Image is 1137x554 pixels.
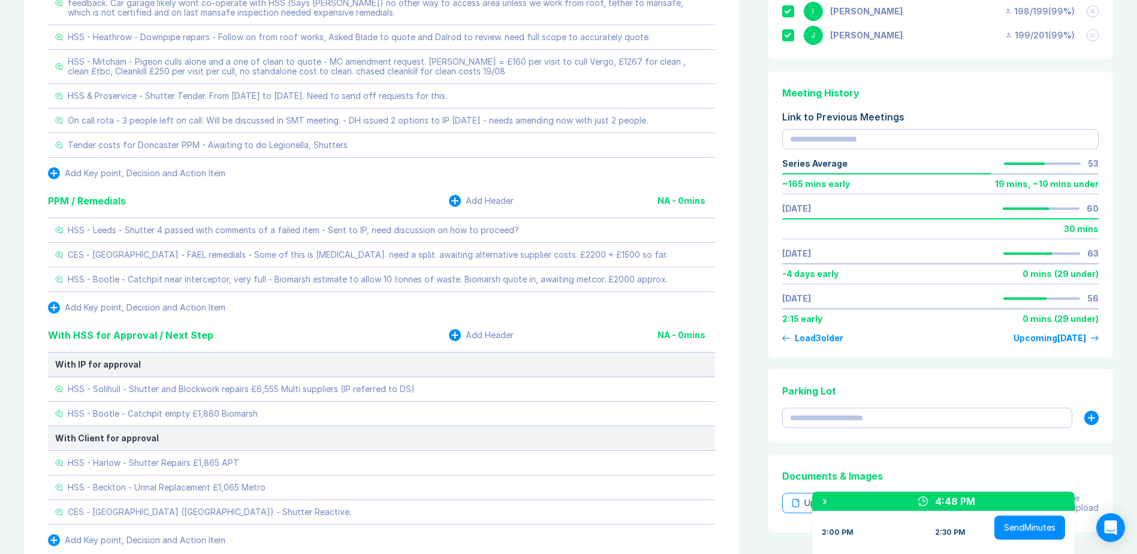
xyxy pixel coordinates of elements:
div: HSS - Leeds - Shutter 4 passed with comments of a failed item - Sent to IP, need discussion on ho... [68,225,519,235]
div: 56 [1087,294,1099,303]
div: 60 [1087,204,1099,213]
div: ( 29 under ) [1054,314,1099,324]
div: Iain Parnell [830,7,903,16]
div: 2:30 PM [935,528,966,537]
button: Add Header [449,195,514,207]
div: Upload File(s) [782,493,870,513]
button: Add Header [449,329,514,341]
div: 2:15 early [782,314,822,324]
div: 30 mins [1064,224,1099,234]
div: Add Header [466,196,514,206]
a: [DATE] [782,294,811,303]
div: Add Header [466,330,514,340]
button: Add Key point, Decision and Action Item [48,534,225,546]
div: 4:48 PM [935,494,975,508]
div: Add Key point, Decision and Action Item [65,168,225,178]
div: NA - 0 mins [658,330,715,340]
div: 63 [1087,249,1099,258]
div: 0 mins [1023,269,1052,279]
div: HSS - Solihull - Shutter and Blockwork repairs £6,555 Multi suppliers (IP referred to DS) [68,384,415,394]
div: Documents & Images [782,469,1099,483]
div: HSS - Mitcham - Pigeon culls alone and a one of clean to quote - MC amendment request. [PERSON_NA... [68,57,708,76]
a: [DATE] [782,204,811,213]
div: 199 / 201 ( 99 %) [1005,31,1075,40]
div: Parking Lot [782,384,1099,398]
div: Add Key point, Decision and Action Item [65,535,225,545]
div: Open Intercom Messenger [1096,513,1125,542]
div: HSS & Proservice - Shutter Tender. From [DATE] to [DATE]. Need to send off requests for this. [68,91,447,101]
div: ( 29 under ) [1054,269,1099,279]
div: Tender costs for Doncaster PPM - Awaiting to do Legionella, Shutters [68,140,348,150]
div: On call rota - 3 people left on call. Will be discussed in SMT meeting. - DH issued 2 options to ... [68,116,648,125]
div: HSS - Bootle - Catchpit empty £1,880 Biomarsh [68,409,258,418]
div: CES - [GEOGRAPHIC_DATA] - FAEL remedials - Some of this is [MEDICAL_DATA]. need a split. awaiting... [68,250,668,260]
div: 53 [1088,159,1099,168]
button: Add Key point, Decision and Action Item [48,302,225,314]
div: Series Average [782,159,848,168]
div: PPM / Remedials [48,194,126,208]
div: Link to Previous Meetings [782,110,1099,124]
div: HSS - Harlow - Shutter Repairs £1,865 APT [68,458,239,468]
button: Add Key point, Decision and Action Item [48,167,225,179]
div: With IP for approval [55,360,708,369]
div: 2:00 PM [822,528,853,537]
button: Load3older [782,333,843,343]
div: Load 3 older [795,333,843,343]
button: SendMinutes [994,516,1065,540]
div: Meeting History [782,86,1099,100]
div: J [804,26,823,45]
div: 198 / 199 ( 99 %) [1005,7,1075,16]
a: [DATE] [782,249,811,258]
div: ~ 165 mins early [782,179,850,189]
div: I [804,2,823,21]
div: Upcoming [DATE] [1014,333,1086,343]
div: NA - 0 mins [658,196,715,206]
div: HSS - Bootle - Catchpit near interceptor, very full - Biomarsh estimate to allow 10 tonnes of was... [68,275,668,284]
div: -4 days early [782,269,839,279]
div: HSS - Heathrow - Downpipe repairs - Follow on from roof works, Asked Blade to quote and Dalrod to... [68,32,650,42]
div: With HSS for Approval / Next Step [48,328,213,342]
div: With Client for approval [55,433,708,443]
div: 0 mins [1023,314,1052,324]
div: HSS - Beckton - Urinal Replacement £1,065 Metro [68,483,266,492]
div: Jonny Welbourn [830,31,903,40]
div: 19 mins , ~ 10 mins under [995,179,1099,189]
div: CES - [GEOGRAPHIC_DATA] ([GEOGRAPHIC_DATA]) - Shutter Reactive. [68,507,351,517]
a: Upcoming[DATE] [1014,333,1099,343]
div: Add Key point, Decision and Action Item [65,303,225,312]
